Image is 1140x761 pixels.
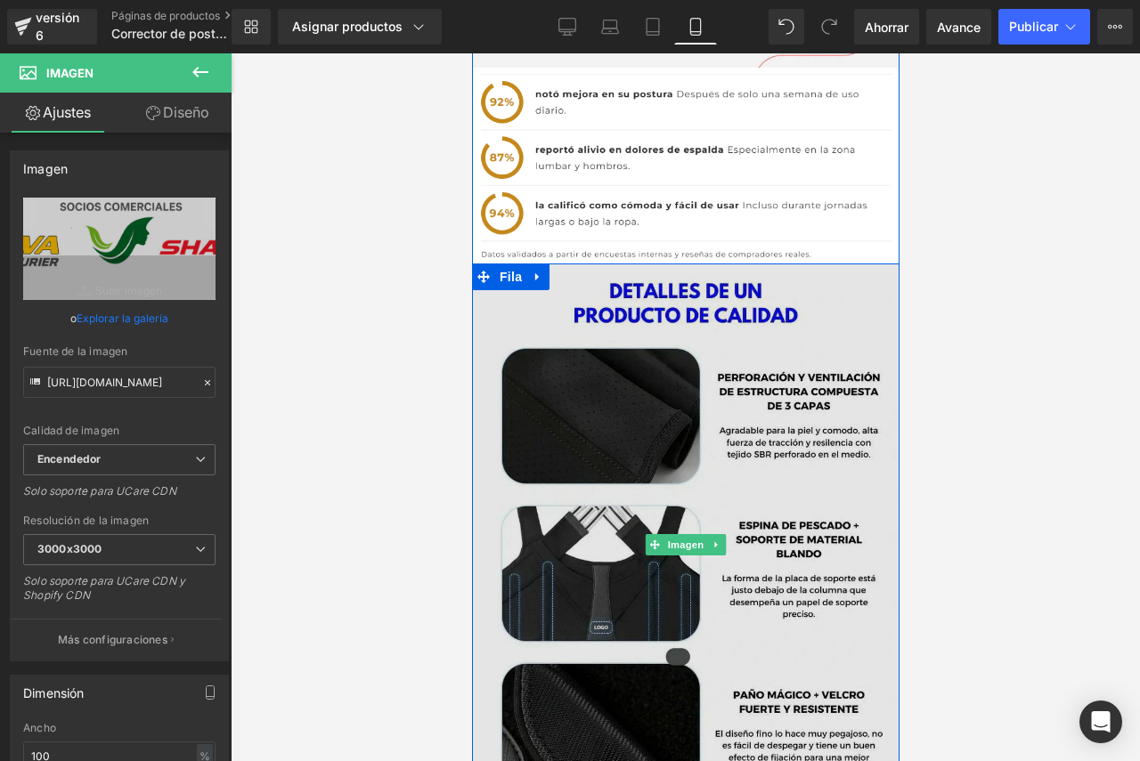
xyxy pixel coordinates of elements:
[28,216,50,231] font: Fila
[937,20,981,35] font: Avance
[1079,700,1122,743] div: Abrir Intercom Messenger
[37,452,101,466] font: Encendedor
[865,20,908,35] font: Ahorrar
[235,481,254,502] a: Expandir / Contraer
[1009,19,1058,34] font: Publicar
[196,485,232,497] font: Imagen
[111,9,261,23] a: Páginas de productos
[23,574,185,602] font: Solo soporte para UCare CDN y Shopify CDN
[111,9,220,22] font: Páginas de productos
[37,542,102,555] font: 3000x3000
[546,9,589,45] a: De oficina
[111,26,234,41] font: Corrector de postura
[70,312,77,325] font: o
[23,367,216,398] input: Enlace
[11,619,221,660] button: Más configuraciones
[292,19,403,34] font: Asignar productos
[23,161,68,176] font: Imagen
[36,10,79,43] font: versión 6
[58,633,167,646] font: Más configuraciones
[926,9,991,45] a: Avance
[77,312,168,325] font: Explorar la galería
[1097,9,1133,45] button: Más
[43,103,91,121] font: Ajustes
[23,484,176,498] font: Solo soporte para UCare CDN
[23,685,85,700] font: Dimensión
[163,103,209,121] font: Diseño
[7,9,97,45] a: versión 6
[46,66,94,80] font: Imagen
[119,93,235,133] a: Diseño
[674,9,717,45] a: Móvil
[23,344,127,358] font: Fuente de la imagen
[23,721,56,734] font: Ancho
[811,9,847,45] button: Rehacer
[54,210,77,237] a: Expandir / Contraer
[23,424,119,437] font: Calidad de imagen
[769,9,804,45] button: Deshacer
[232,9,271,45] a: Nueva Biblioteca
[631,9,674,45] a: Tableta
[998,9,1090,45] button: Publicar
[589,9,631,45] a: Computadora portátil
[23,514,149,527] font: Resolución de la imagen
